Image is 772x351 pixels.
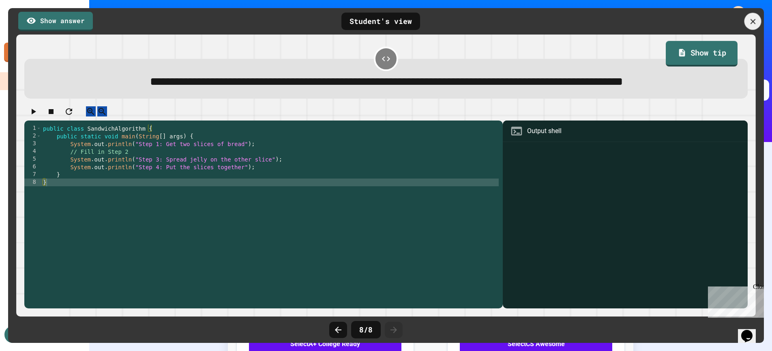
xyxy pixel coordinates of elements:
[666,41,738,67] a: Show tip
[24,163,41,171] div: 6
[24,148,41,155] div: 4
[24,132,41,140] div: 2
[24,155,41,163] div: 5
[341,13,420,30] div: Student's view
[36,125,41,132] span: Toggle code folding, rows 1 through 8
[18,12,93,31] a: Show answer
[24,171,41,179] div: 7
[705,283,764,318] iframe: chat widget
[527,126,562,136] div: Output shell
[24,179,41,186] div: 8
[3,3,56,52] div: Chat with us now!Close
[24,125,41,132] div: 1
[36,132,41,140] span: Toggle code folding, rows 2 through 7
[351,321,381,338] div: 8 / 8
[738,319,764,343] iframe: chat widget
[24,140,41,148] div: 3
